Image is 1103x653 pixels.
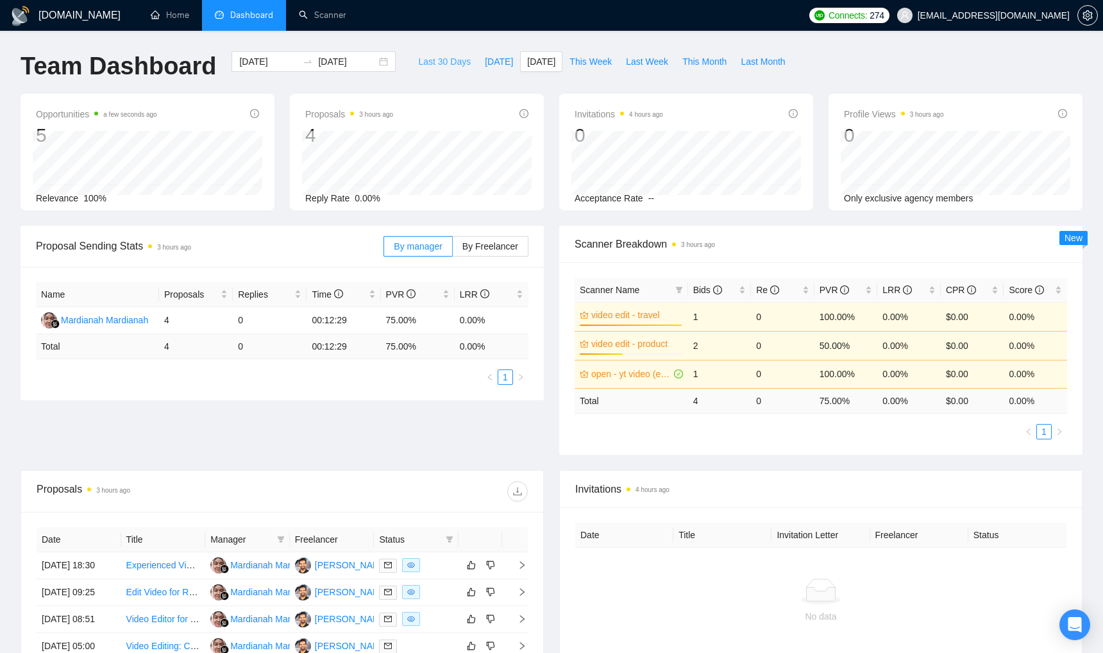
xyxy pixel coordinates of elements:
th: Title [121,527,206,552]
time: a few seconds ago [103,111,156,118]
span: filter [277,536,285,543]
td: 0 [233,334,307,359]
td: Total [575,388,688,413]
span: mail [384,588,392,596]
span: like [467,560,476,570]
button: left [1021,424,1036,439]
span: PVR [820,285,850,295]
span: left [486,373,494,381]
a: video edit - product [591,337,680,351]
span: CPR [946,285,976,295]
div: 0 [575,123,663,148]
span: PVR [386,289,416,300]
span: info-circle [480,289,489,298]
div: Mardianah Mardianah [61,313,148,327]
span: info-circle [789,109,798,118]
button: right [1052,424,1067,439]
span: mail [384,615,392,623]
div: [PERSON_NAME] [315,639,389,653]
td: $0.00 [941,302,1004,331]
th: Date [575,523,673,548]
button: like [464,611,479,627]
time: 3 hours ago [359,111,393,118]
span: This Week [569,55,612,69]
a: MMMardianah Mardianah [210,586,317,597]
img: gigradar-bm.png [220,591,229,600]
span: Scanner Breakdown [575,236,1067,252]
td: 0 [751,388,814,413]
td: [DATE] 08:51 [37,606,121,633]
td: 0.00% [1004,331,1067,360]
td: 0.00% [877,331,941,360]
th: Status [968,523,1066,548]
time: 4 hours ago [629,111,663,118]
td: 4 [159,334,233,359]
span: Status [379,532,441,547]
button: Last Week [619,51,675,72]
span: Bids [693,285,722,295]
span: Connects: [829,8,867,22]
button: [DATE] [478,51,520,72]
button: This Month [675,51,734,72]
div: No data [585,609,1056,623]
time: 4 hours ago [636,486,669,493]
td: 00:12:29 [307,307,380,334]
th: Manager [205,527,290,552]
a: open - yt video (edit*) - laziza [591,367,671,381]
span: Acceptance Rate [575,193,643,203]
td: 0 [233,307,307,334]
div: 5 [36,123,157,148]
span: left [1025,428,1032,436]
button: Last 30 Days [411,51,478,72]
th: Proposals [159,282,233,307]
li: 1 [1036,424,1052,439]
th: Replies [233,282,307,307]
img: gigradar-bm.png [220,564,229,573]
span: to [303,56,313,67]
th: Name [36,282,159,307]
td: 4 [159,307,233,334]
time: 3 hours ago [910,111,944,118]
button: download [507,481,528,502]
span: info-circle [407,289,416,298]
span: [DATE] [485,55,513,69]
input: Start date [239,55,298,69]
a: homeHome [151,10,189,21]
time: 3 hours ago [157,244,191,251]
span: info-circle [1058,109,1067,118]
td: $ 0.00 [941,388,1004,413]
th: Freelancer [290,527,375,552]
img: logo [10,6,31,26]
div: [PERSON_NAME] [315,558,389,572]
span: dislike [486,587,495,597]
img: MM [41,312,57,328]
td: 75.00 % [381,334,455,359]
span: crown [580,339,589,348]
span: Scanner Name [580,285,639,295]
td: [DATE] 09:25 [37,579,121,606]
td: 75.00 % [814,388,878,413]
span: info-circle [1035,285,1044,294]
span: download [508,486,527,496]
div: Mardianah Mardianah [230,558,317,572]
span: Last Month [741,55,785,69]
time: 3 hours ago [96,487,130,494]
th: Freelancer [870,523,968,548]
td: 0.00 % [877,388,941,413]
td: Video Editor for Travel App - Social Media Content [121,606,206,633]
span: By Freelancer [462,241,518,251]
span: like [467,641,476,651]
td: 100.00% [814,302,878,331]
th: Date [37,527,121,552]
span: like [467,614,476,624]
span: 100% [83,193,106,203]
td: 00:12:29 [307,334,380,359]
span: right [1056,428,1063,436]
td: Total [36,334,159,359]
span: right [507,561,526,570]
span: Proposals [305,106,393,122]
a: AT[PERSON_NAME] [295,586,389,597]
time: 3 hours ago [681,241,715,248]
button: This Week [562,51,619,72]
span: eye [407,615,415,623]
